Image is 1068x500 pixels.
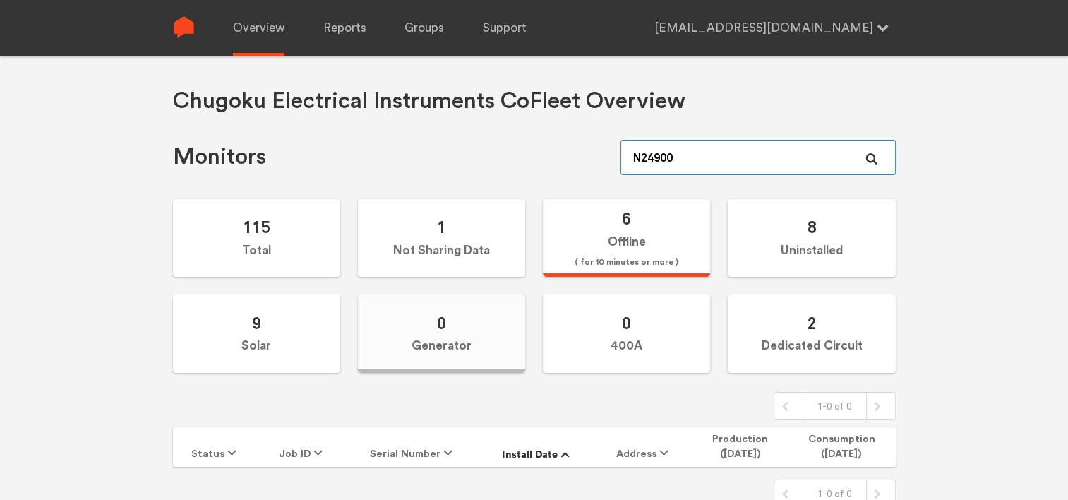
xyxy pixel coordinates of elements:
th: Serial Number [347,427,481,467]
th: Install Date [481,427,596,467]
th: Consumption ([DATE]) [787,427,895,467]
th: Production ([DATE]) [693,427,787,467]
label: Offline [543,199,710,278]
span: 2 [807,313,816,333]
label: Generator [358,294,525,373]
h1: Monitors [173,143,266,172]
span: 6 [622,208,631,229]
span: 1 [437,217,446,237]
input: Serial Number, job ID, name, address [620,140,895,175]
th: Address [596,427,693,467]
h1: Chugoku Electrical Instruments Co Fleet Overview [173,87,685,116]
label: Dedicated Circuit [728,294,895,373]
span: 0 [437,313,446,333]
label: 400A [543,294,710,373]
span: ( for 10 minutes or more ) [575,254,678,271]
div: 1-0 of 0 [803,393,867,419]
span: 115 [243,217,270,237]
span: 0 [622,313,631,333]
th: Job ID [260,427,347,467]
label: Total [173,199,340,278]
img: Sense Logo [173,16,195,38]
label: Not Sharing Data [358,199,525,278]
label: Solar [173,294,340,373]
th: Status [173,427,261,467]
span: 8 [807,217,816,237]
span: 9 [252,313,261,333]
label: Uninstalled [728,199,895,278]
